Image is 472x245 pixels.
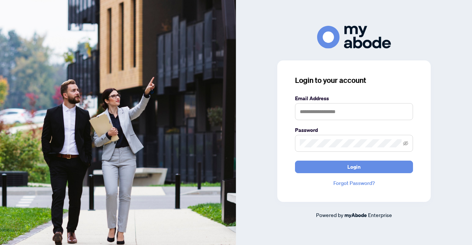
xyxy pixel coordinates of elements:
label: Email Address [295,94,413,102]
h3: Login to your account [295,75,413,85]
span: Enterprise [368,211,392,218]
a: Forgot Password? [295,179,413,187]
span: Powered by [316,211,343,218]
a: myAbode [344,211,367,219]
span: eye-invisible [403,141,408,146]
button: Login [295,161,413,173]
img: ma-logo [317,26,391,48]
span: Login [347,161,361,173]
label: Password [295,126,413,134]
